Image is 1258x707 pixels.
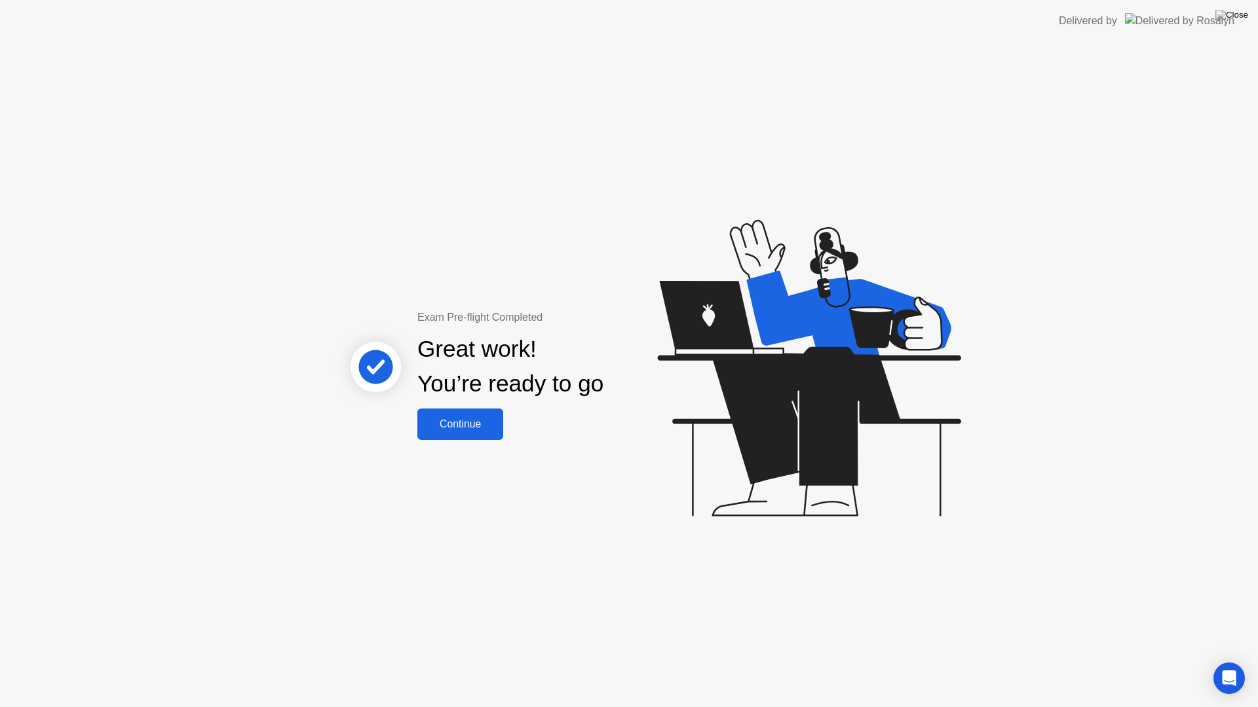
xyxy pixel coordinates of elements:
img: Close [1215,10,1248,20]
div: Great work! You’re ready to go [417,332,603,401]
div: Delivered by [1059,13,1117,29]
img: Delivered by Rosalyn [1125,13,1234,28]
div: Exam Pre-flight Completed [417,310,688,325]
div: Open Intercom Messenger [1213,662,1245,694]
div: Continue [421,418,499,430]
button: Continue [417,408,503,440]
